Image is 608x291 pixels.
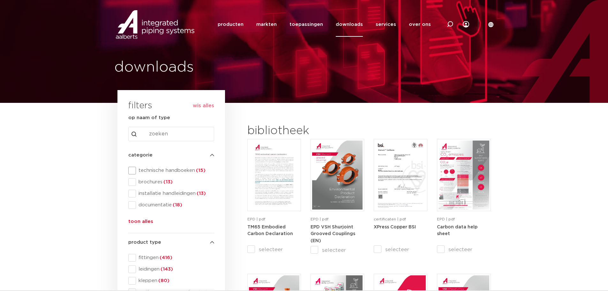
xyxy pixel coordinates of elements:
[311,217,328,221] span: EPD | pdf
[128,201,214,209] div: documentatie(18)
[128,239,214,246] h4: product type
[374,225,416,229] strong: XPress Copper BSI
[195,168,206,173] span: (15)
[136,266,214,272] span: leidingen
[439,141,489,210] img: NL-Carbon-data-help-sheet-pdf.jpg
[247,123,361,139] h2: bibliotheek
[128,190,214,197] div: installatie handleidingen(13)
[128,151,214,159] h4: categorie
[128,218,153,228] button: toon alles
[128,265,214,273] div: leidingen(143)
[312,141,363,210] img: VSH-Shurjoint-Grooved-Couplings_A4EPD_5011512_EN-pdf.jpg
[128,98,152,114] h3: filters
[160,267,173,272] span: (143)
[437,246,491,253] label: selecteer
[128,254,214,262] div: fittingen(416)
[128,167,214,174] div: technische handboeken(15)
[256,12,277,37] a: markten
[218,12,431,37] nav: Menu
[157,278,169,283] span: (80)
[409,12,431,37] a: over ons
[374,246,427,253] label: selecteer
[437,217,455,221] span: EPD | pdf
[128,115,170,120] strong: op naam of type
[136,202,214,208] span: documentatie
[437,225,477,236] strong: Carbon data help sheet
[289,12,323,37] a: toepassingen
[374,217,406,221] span: certificaten | pdf
[249,141,299,210] img: TM65-Embodied-Carbon-Declaration-pdf.jpg
[136,179,214,185] span: brochures
[311,225,355,243] strong: EPD VSH Shurjoint Grooved Couplings (EN)
[437,225,477,236] a: Carbon data help sheet
[136,255,214,261] span: fittingen
[114,57,301,78] h1: downloads
[247,217,265,221] span: EPD | pdf
[136,278,214,284] span: kleppen
[196,191,206,196] span: (13)
[172,203,182,207] span: (18)
[218,12,244,37] a: producten
[375,141,426,210] img: XPress_Koper_BSI-pdf.jpg
[311,225,355,243] a: EPD VSH Shurjoint Grooved Couplings (EN)
[128,178,214,186] div: brochures(13)
[136,190,214,197] span: installatie handleidingen
[376,12,396,37] a: services
[336,12,363,37] a: downloads
[159,255,172,260] span: (416)
[247,225,293,236] a: TM65 Embodied Carbon Declaration
[193,103,214,109] button: wis alles
[247,246,301,253] label: selecteer
[162,180,173,184] span: (13)
[128,277,214,285] div: kleppen(80)
[311,246,364,254] label: selecteer
[136,167,214,174] span: technische handboeken
[247,225,293,236] strong: TM65 Embodied Carbon Declaration
[374,225,416,229] a: XPress Copper BSI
